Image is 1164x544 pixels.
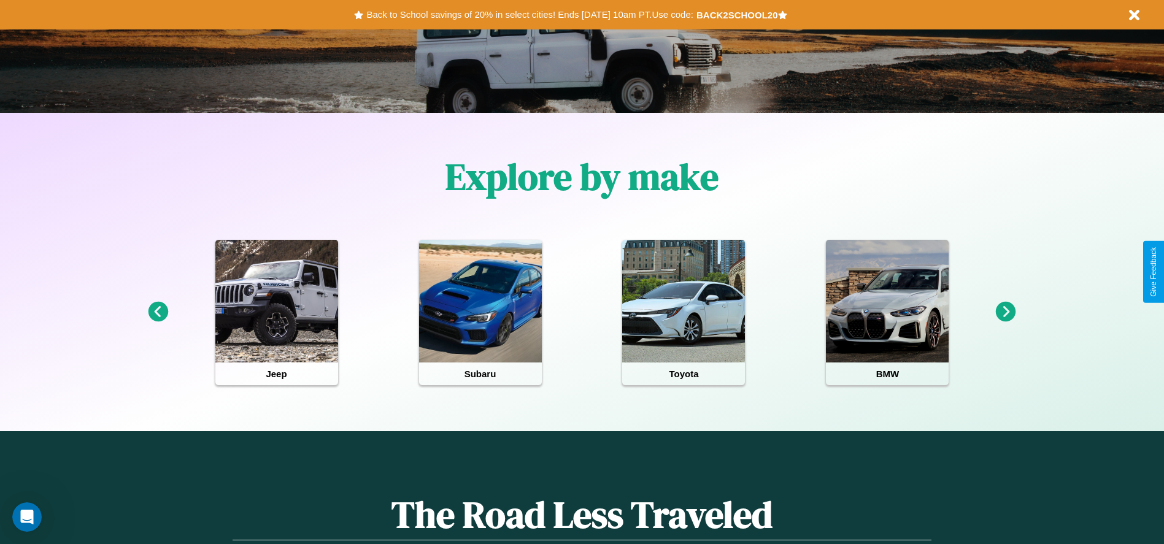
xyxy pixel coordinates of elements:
h1: Explore by make [445,151,719,202]
h4: Subaru [419,362,542,385]
h4: BMW [826,362,949,385]
h4: Toyota [622,362,745,385]
iframe: Intercom live chat [12,502,42,532]
button: Back to School savings of 20% in select cities! Ends [DATE] 10am PT.Use code: [363,6,696,23]
h4: Jeep [215,362,338,385]
b: BACK2SCHOOL20 [696,10,778,20]
div: Give Feedback [1149,247,1158,297]
h1: The Road Less Traveled [233,489,931,540]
